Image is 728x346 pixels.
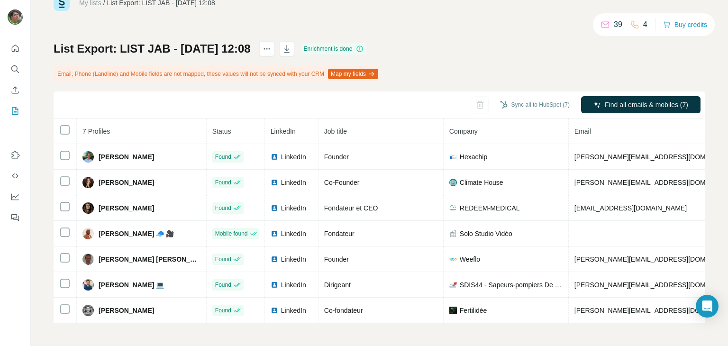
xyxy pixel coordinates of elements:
span: Co-Founder [324,179,360,186]
span: Solo Studio Vidéo [460,229,512,238]
img: Avatar [82,177,94,188]
img: LinkedIn logo [271,255,278,263]
span: [PERSON_NAME] [99,306,154,315]
img: Avatar [82,202,94,214]
span: [PERSON_NAME] 🧢 🎥 [99,229,174,238]
span: Found [215,153,231,161]
button: Buy credits [663,18,707,31]
span: LinkedIn [281,203,306,213]
span: [EMAIL_ADDRESS][DOMAIN_NAME] [574,204,687,212]
span: Founder [324,153,349,161]
span: LinkedIn [271,127,296,135]
span: REDEEM-MEDICAL [460,203,520,213]
span: Climate House [460,178,503,187]
img: company-logo [449,255,457,263]
img: LinkedIn logo [271,204,278,212]
p: 39 [614,19,622,30]
span: [PERSON_NAME] [PERSON_NAME] [99,255,200,264]
span: Fertilidée [460,306,487,315]
span: LinkedIn [281,306,306,315]
div: Email, Phone (Landline) and Mobile fields are not mapped, these values will not be synced with yo... [54,66,380,82]
button: Feedback [8,209,23,226]
span: Found [215,306,231,315]
button: Use Surfe on LinkedIn [8,146,23,164]
img: LinkedIn logo [271,179,278,186]
img: company-logo [449,155,457,158]
img: company-logo [449,281,457,289]
img: LinkedIn logo [271,307,278,314]
button: Enrich CSV [8,82,23,99]
button: Dashboard [8,188,23,205]
img: Avatar [82,279,94,291]
button: Find all emails & mobiles (7) [581,96,701,113]
span: [PERSON_NAME] [99,178,154,187]
span: Founder [324,255,349,263]
img: Avatar [82,151,94,163]
img: LinkedIn logo [271,230,278,237]
span: LinkedIn [281,255,306,264]
img: company-logo [449,204,457,212]
span: [PERSON_NAME] [99,152,154,162]
span: Weeflo [460,255,480,264]
img: LinkedIn logo [271,281,278,289]
span: Company [449,127,478,135]
img: company-logo [449,179,457,186]
img: Avatar [8,9,23,25]
span: Found [215,204,231,212]
button: My lists [8,102,23,119]
span: LinkedIn [281,229,306,238]
span: Found [215,178,231,187]
span: LinkedIn [281,152,306,162]
button: Use Surfe API [8,167,23,184]
button: Map my fields [328,69,378,79]
img: company-logo [449,307,457,314]
h1: List Export: LIST JAB - [DATE] 12:08 [54,41,251,56]
div: Enrichment is done [301,43,367,55]
span: Job title [324,127,347,135]
span: Mobile found [215,229,248,238]
div: Open Intercom Messenger [696,295,719,318]
img: Avatar [82,305,94,316]
span: LinkedIn [281,178,306,187]
span: [PERSON_NAME] 💻​ [99,280,164,290]
span: 7 Profiles [82,127,110,135]
span: Fondateur et CEO [324,204,378,212]
span: Hexachip [460,152,487,162]
span: Found [215,255,231,264]
button: Search [8,61,23,78]
button: Sync all to HubSpot (7) [493,98,576,112]
img: Avatar [82,254,94,265]
span: [PERSON_NAME] [99,203,154,213]
span: Co-fondateur [324,307,363,314]
button: actions [259,41,274,56]
span: Email [574,127,591,135]
span: Found [215,281,231,289]
button: Quick start [8,40,23,57]
span: Fondateur [324,230,355,237]
p: 4 [643,19,647,30]
span: SDIS44 - Sapeurs-pompiers De [GEOGRAPHIC_DATA] [460,280,563,290]
span: Status [212,127,231,135]
span: Dirigeant [324,281,351,289]
img: LinkedIn logo [271,153,278,161]
span: Find all emails & mobiles (7) [605,100,688,109]
span: LinkedIn [281,280,306,290]
img: Avatar [82,228,94,239]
